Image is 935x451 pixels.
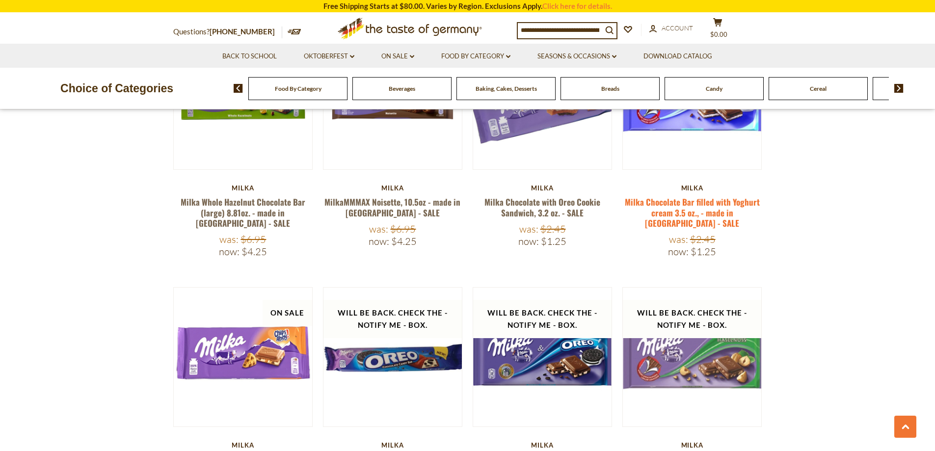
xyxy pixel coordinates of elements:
a: Cereal [810,85,827,92]
a: Oktoberfest [304,51,354,62]
a: Candy [706,85,722,92]
span: $1.25 [541,235,566,247]
label: Now: [369,235,389,247]
label: Was: [669,233,688,245]
p: Questions? [173,26,282,38]
span: $6.95 [240,233,266,245]
span: $1.25 [691,245,716,258]
label: Was: [519,223,538,235]
span: Account [662,24,693,32]
label: Now: [518,235,539,247]
a: Beverages [389,85,415,92]
div: Milka [473,441,613,449]
a: MilkaMMMAX Noisette, 10.5oz - made in [GEOGRAPHIC_DATA] - SALE [324,196,460,218]
label: Was: [369,223,388,235]
img: next arrow [894,84,904,93]
img: Milka [623,288,762,426]
span: $2.45 [540,223,566,235]
a: [PHONE_NUMBER] [210,27,275,36]
a: On Sale [381,51,414,62]
img: Milka [473,288,612,426]
div: Milka [622,184,762,192]
div: Milka [622,441,762,449]
a: Download Catalog [643,51,712,62]
span: $6.95 [390,223,416,235]
div: Milka [323,184,463,192]
label: Now: [219,245,240,258]
label: Now: [668,245,689,258]
a: Breads [601,85,619,92]
div: Milka [173,441,313,449]
img: previous arrow [234,84,243,93]
span: $0.00 [710,30,727,38]
a: Account [649,23,693,34]
a: Food By Category [441,51,510,62]
button: $0.00 [703,18,733,42]
a: Milka Chocolate with Oreo Cookie Sandwich, 3.2 oz. - SALE [484,196,600,218]
img: Milka [323,288,462,426]
a: Milka Whole Hazelnut Chocolate Bar (large) 8.81oz. - made in [GEOGRAPHIC_DATA] - SALE [181,196,305,229]
a: Baking, Cakes, Desserts [476,85,537,92]
div: Milka [323,441,463,449]
span: $4.25 [391,235,417,247]
img: Milka [174,288,313,426]
div: Milka [473,184,613,192]
span: $2.45 [690,233,716,245]
label: Was: [219,233,239,245]
a: Milka Chocolate Bar filled with Yoghurt cream 3.5 oz., - made in [GEOGRAPHIC_DATA] - SALE [625,196,760,229]
a: Seasons & Occasions [537,51,616,62]
a: Food By Category [275,85,321,92]
a: Back to School [222,51,277,62]
span: $4.25 [241,245,267,258]
div: Milka [173,184,313,192]
a: Click here for details. [542,1,612,10]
